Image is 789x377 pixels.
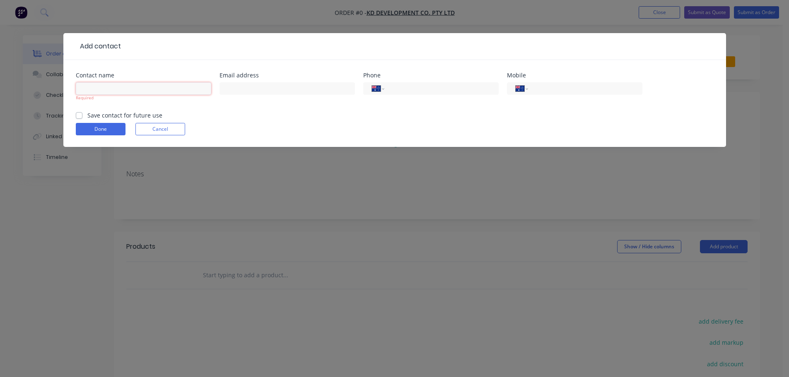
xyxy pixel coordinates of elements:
div: Mobile [507,72,642,78]
div: Email address [220,72,355,78]
button: Done [76,123,125,135]
div: Add contact [76,41,121,51]
div: Required [76,95,211,101]
button: Cancel [135,123,185,135]
div: Phone [363,72,499,78]
label: Save contact for future use [87,111,162,120]
div: Contact name [76,72,211,78]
